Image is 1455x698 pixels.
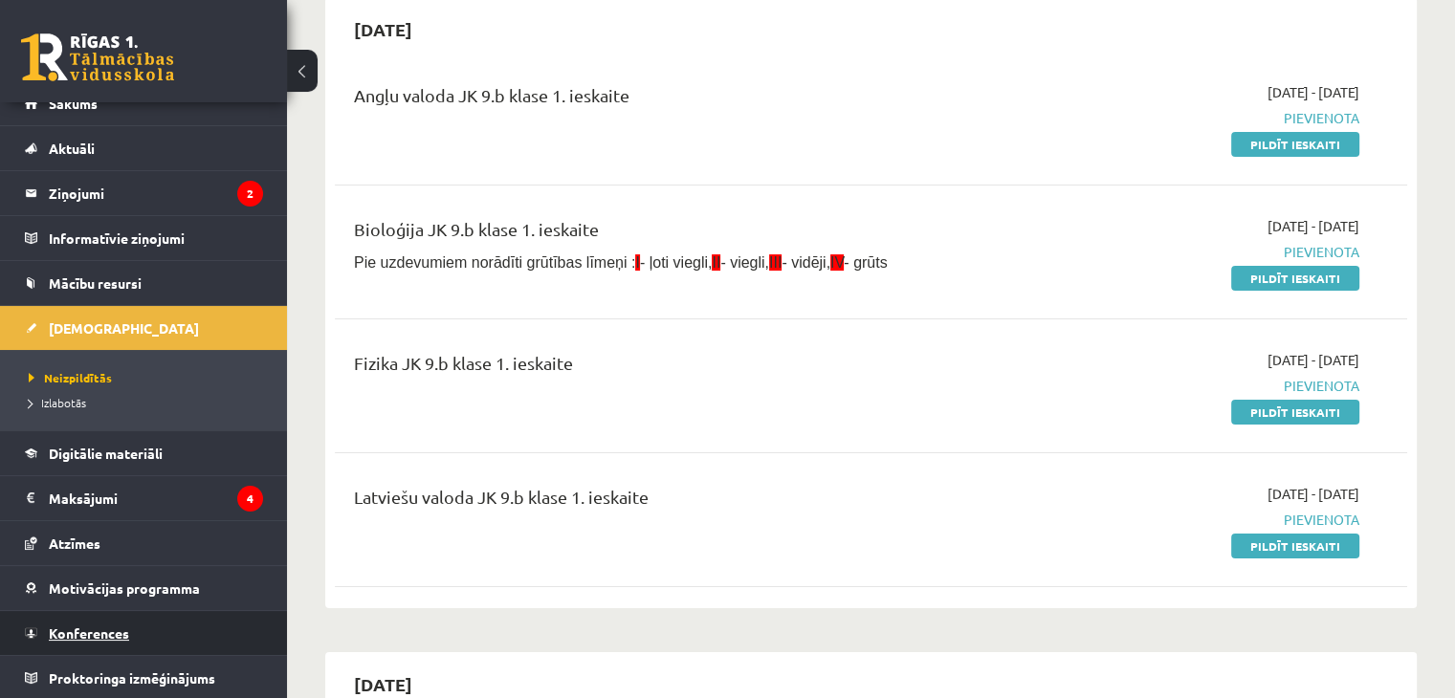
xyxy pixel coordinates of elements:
span: Pievienota [1044,376,1359,396]
div: Bioloģija JK 9.b klase 1. ieskaite [354,216,1015,251]
span: Neizpildītās [29,370,112,385]
div: Fizika JK 9.b klase 1. ieskaite [354,350,1015,385]
span: Pie uzdevumiem norādīti grūtības līmeņi : - ļoti viegli, - viegli, - vidēji, - grūts [354,254,888,271]
div: Angļu valoda JK 9.b klase 1. ieskaite [354,82,1015,118]
span: II [712,254,720,271]
span: Izlabotās [29,395,86,410]
a: Konferences [25,611,263,655]
span: Mācību resursi [49,274,142,292]
a: Pildīt ieskaiti [1231,132,1359,157]
span: Motivācijas programma [49,579,200,597]
a: Aktuāli [25,126,263,170]
a: Pildīt ieskaiti [1231,266,1359,291]
a: Pildīt ieskaiti [1231,534,1359,558]
span: [DATE] - [DATE] [1268,82,1359,102]
span: III [769,254,782,271]
span: I [635,254,639,271]
a: [DEMOGRAPHIC_DATA] [25,306,263,350]
span: Konferences [49,624,129,642]
span: Pievienota [1044,108,1359,128]
h2: [DATE] [335,7,431,52]
span: Pievienota [1044,510,1359,530]
span: IV [830,254,844,271]
a: Sākums [25,81,263,125]
a: Pildīt ieskaiti [1231,400,1359,425]
a: Motivācijas programma [25,566,263,610]
span: [DATE] - [DATE] [1268,216,1359,236]
i: 2 [237,181,263,207]
a: Informatīvie ziņojumi [25,216,263,260]
legend: Maksājumi [49,476,263,520]
span: [DATE] - [DATE] [1268,350,1359,370]
a: Maksājumi4 [25,476,263,520]
i: 4 [237,486,263,512]
legend: Informatīvie ziņojumi [49,216,263,260]
span: [DEMOGRAPHIC_DATA] [49,319,199,337]
span: Aktuāli [49,140,95,157]
a: Digitālie materiāli [25,431,263,475]
span: Sākums [49,95,98,112]
a: Izlabotās [29,394,268,411]
span: Pievienota [1044,242,1359,262]
a: Rīgas 1. Tālmācības vidusskola [21,33,174,81]
span: Digitālie materiāli [49,445,163,462]
a: Ziņojumi2 [25,171,263,215]
span: [DATE] - [DATE] [1268,484,1359,504]
span: Proktoringa izmēģinājums [49,669,215,687]
span: Atzīmes [49,534,100,552]
legend: Ziņojumi [49,171,263,215]
a: Mācību resursi [25,261,263,305]
a: Neizpildītās [29,369,268,386]
div: Latviešu valoda JK 9.b klase 1. ieskaite [354,484,1015,519]
a: Atzīmes [25,521,263,565]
